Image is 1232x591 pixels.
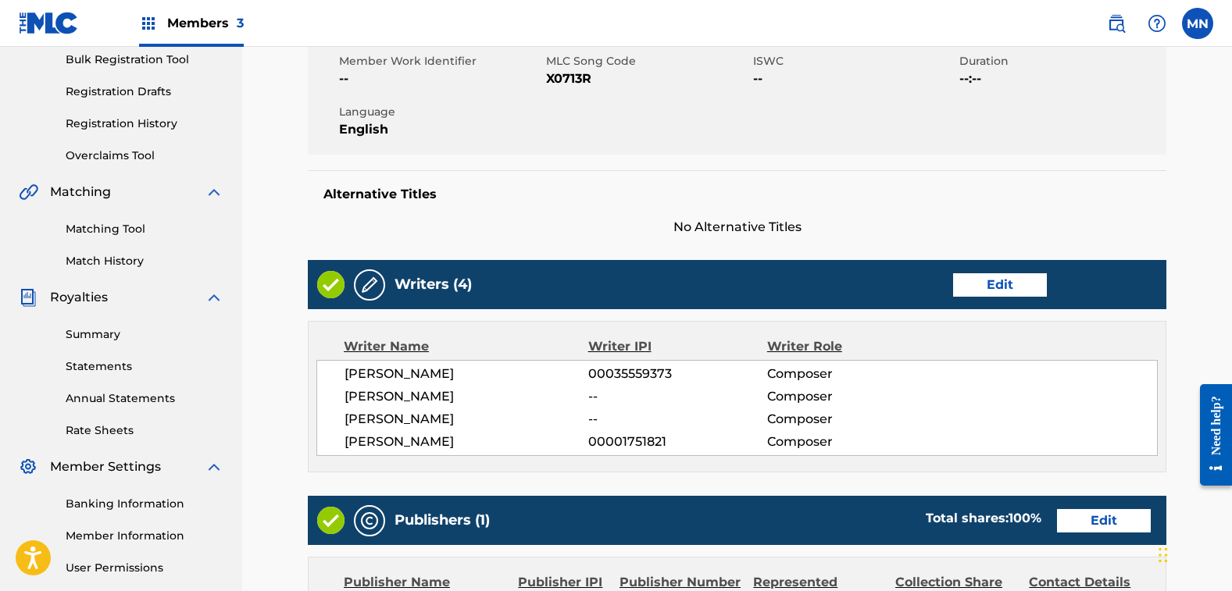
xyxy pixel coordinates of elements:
[588,337,767,356] div: Writer IPI
[205,457,223,476] img: expand
[339,69,542,88] span: --
[345,410,588,429] span: [PERSON_NAME]
[767,410,930,429] span: Composer
[339,120,542,139] span: English
[50,288,108,307] span: Royalties
[66,528,223,544] a: Member Information
[1188,372,1232,497] iframe: Resource Center
[205,183,223,201] img: expand
[767,337,930,356] div: Writer Role
[19,12,79,34] img: MLC Logo
[66,253,223,269] a: Match History
[323,187,1151,202] h5: Alternative Titles
[1159,532,1168,579] div: Drag
[1148,14,1166,33] img: help
[308,218,1166,237] span: No Alternative Titles
[19,288,37,307] img: Royalties
[1182,8,1213,39] div: User Menu
[317,507,345,534] img: Valid
[959,69,1162,88] span: --:--
[66,358,223,375] a: Statements
[588,365,767,383] span: 00035559373
[50,457,161,476] span: Member Settings
[767,387,930,406] span: Composer
[753,53,956,69] span: ISWC
[19,183,38,201] img: Matching
[66,390,223,407] a: Annual Statements
[395,276,472,294] h5: Writers (4)
[339,53,542,69] span: Member Work Identifier
[317,271,345,298] img: Valid
[345,365,588,383] span: [PERSON_NAME]
[19,457,37,476] img: Member Settings
[66,221,223,237] a: Matching Tool
[926,509,1041,528] div: Total shares:
[588,433,767,451] span: 00001751821
[395,511,490,529] h5: Publishers (1)
[953,273,1047,297] a: Edit
[50,183,111,201] span: Matching
[1009,511,1041,525] span: 100 %
[139,14,158,33] img: Top Rightsholders
[959,53,1162,69] span: Duration
[767,433,930,451] span: Composer
[66,326,223,343] a: Summary
[1101,8,1132,39] a: Public Search
[546,69,749,88] span: X0713R
[360,276,379,294] img: Writers
[237,16,244,30] span: 3
[767,365,930,383] span: Composer
[1057,509,1151,532] a: Edit
[345,433,588,451] span: [PERSON_NAME]
[546,53,749,69] span: MLC Song Code
[66,52,223,68] a: Bulk Registration Tool
[167,14,244,32] span: Members
[66,422,223,439] a: Rate Sheets
[1154,516,1232,591] iframe: Chat Widget
[339,104,542,120] span: Language
[344,337,588,356] div: Writer Name
[360,511,379,530] img: Publishers
[588,410,767,429] span: --
[66,496,223,512] a: Banking Information
[1107,14,1126,33] img: search
[1141,8,1173,39] div: Help
[66,148,223,164] a: Overclaims Tool
[345,387,588,406] span: [PERSON_NAME]
[66,116,223,132] a: Registration History
[205,288,223,307] img: expand
[753,69,956,88] span: --
[66,84,223,100] a: Registration Drafts
[588,387,767,406] span: --
[66,560,223,576] a: User Permissions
